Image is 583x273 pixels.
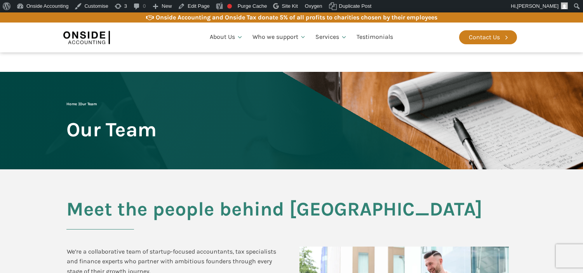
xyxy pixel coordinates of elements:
a: Contact Us [459,30,517,44]
span: Our Team [80,102,97,106]
span: Site Kit [282,3,298,9]
a: Testimonials [352,24,398,50]
a: About Us [205,24,248,50]
span: [PERSON_NAME] [517,3,559,9]
h2: Meet the people behind [GEOGRAPHIC_DATA] [66,198,517,230]
span: | [66,102,97,106]
a: Services [311,24,352,50]
div: Focus keyphrase not set [227,4,232,9]
div: Contact Us [469,32,500,42]
a: Home [66,102,77,106]
img: Onside Accounting [63,28,110,46]
a: Who we support [248,24,311,50]
div: Onside Accounting and Onside Tax donate 5% of all profits to charities chosen by their employees [156,12,437,23]
span: Our Team [66,119,157,140]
